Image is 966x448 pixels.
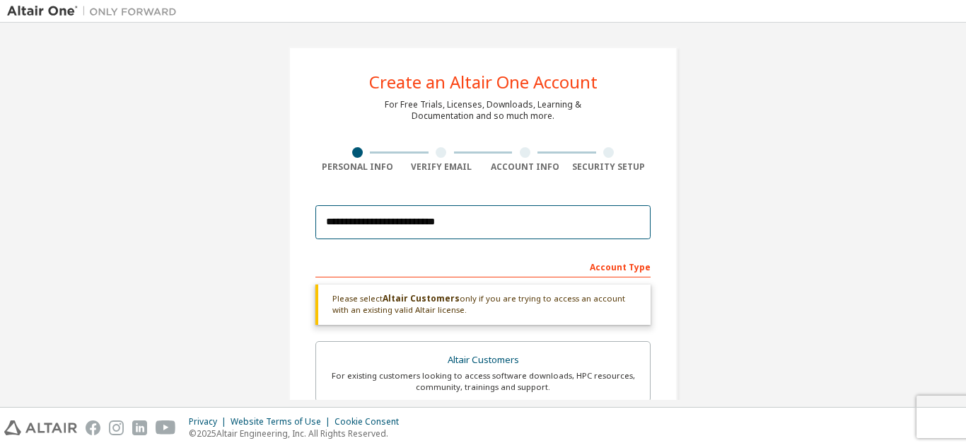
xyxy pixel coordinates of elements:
img: altair_logo.svg [4,420,77,435]
div: Cookie Consent [334,416,407,427]
div: Create an Altair One Account [369,74,598,91]
div: Altair Customers [325,350,641,370]
div: For existing customers looking to access software downloads, HPC resources, community, trainings ... [325,370,641,393]
p: © 2025 Altair Engineering, Inc. All Rights Reserved. [189,427,407,440]
div: Please select only if you are trying to access an account with an existing valid Altair license. [315,285,651,325]
img: instagram.svg [109,420,124,435]
div: Security Setup [567,161,651,173]
img: facebook.svg [86,420,100,435]
div: Privacy [189,416,231,427]
img: Altair One [7,4,184,18]
div: Personal Info [315,161,400,173]
div: For Free Trials, Licenses, Downloads, Learning & Documentation and so much more. [385,99,581,122]
div: Website Terms of Use [231,416,334,427]
img: linkedin.svg [132,420,147,435]
b: Altair Customers [383,292,460,304]
div: Account Type [315,255,651,277]
div: Verify Email [400,161,484,173]
div: Account Info [483,161,567,173]
img: youtube.svg [156,420,176,435]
